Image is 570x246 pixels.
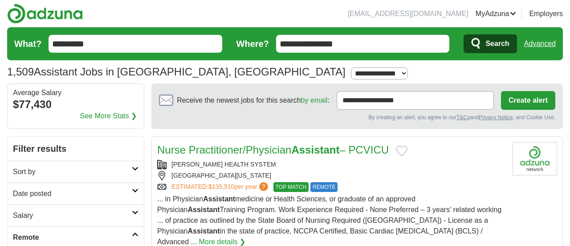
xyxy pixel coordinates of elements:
a: Advanced [524,35,556,53]
h1: Assistant Jobs in [GEOGRAPHIC_DATA], [GEOGRAPHIC_DATA] [7,66,346,78]
div: Average Salary [13,89,138,96]
span: ? [259,182,268,191]
strong: Assistant [291,144,339,156]
h2: Filter results [8,137,144,161]
label: Where? [236,37,269,50]
img: Adzuna logo [7,4,83,24]
h2: Date posted [13,188,132,199]
div: [PERSON_NAME] HEALTH SYSTEM [157,160,505,169]
span: Search [485,35,509,53]
a: MyAdzuna [476,8,517,19]
strong: Assistant [203,195,235,203]
span: TOP MATCH [273,182,309,192]
span: REMOTE [310,182,338,192]
a: Employers [529,8,563,19]
a: Date posted [8,183,144,204]
button: Add to favorite jobs [396,146,407,156]
label: What? [14,37,41,50]
span: ... in Physician medicine or Health Sciences, or graduate of an approved Physician Training Progr... [157,195,501,246]
span: $135,510 [208,183,234,190]
strong: Assistant [187,227,220,235]
div: By creating an alert, you agree to our and , and Cookie Use. [159,113,555,121]
a: ESTIMATED:$135,510per year? [171,182,270,192]
li: [EMAIL_ADDRESS][DOMAIN_NAME] [348,8,468,19]
h2: Salary [13,210,132,221]
a: Privacy Notice [479,114,513,121]
button: Search [464,34,517,53]
a: Sort by [8,161,144,183]
h2: Sort by [13,167,132,177]
a: See More Stats ❯ [80,111,137,121]
a: by email [301,96,328,104]
button: Create alert [501,91,555,110]
span: 1,509 [7,64,34,80]
strong: Assistant [187,206,220,213]
a: Nurse Practitioner/PhysicianAssistant– PCVICU [157,144,389,156]
img: Company logo [513,142,557,175]
div: $77,430 [13,96,138,113]
span: Receive the newest jobs for this search : [177,95,329,106]
div: [GEOGRAPHIC_DATA][US_STATE] [157,171,505,180]
a: T&Cs [456,114,470,121]
h2: Remote [13,232,132,243]
a: Salary [8,204,144,226]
